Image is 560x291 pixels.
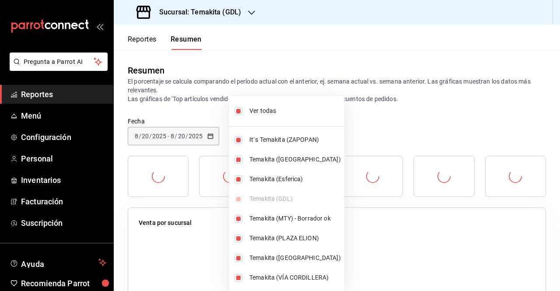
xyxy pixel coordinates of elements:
[249,273,341,282] span: Temakita (VÍA CORDILLERA)
[249,135,341,144] span: It´s Temakita (ZAPOPAN)
[249,214,341,223] span: Temakita (MTY) - Borrador ok
[249,155,341,164] span: Temakita ([GEOGRAPHIC_DATA])
[249,175,341,184] span: Temakita (Esferica)
[249,234,341,243] span: Temakita (PLAZA ELION)
[249,106,341,116] span: Ver todas
[249,253,341,263] span: Temakita ([GEOGRAPHIC_DATA])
